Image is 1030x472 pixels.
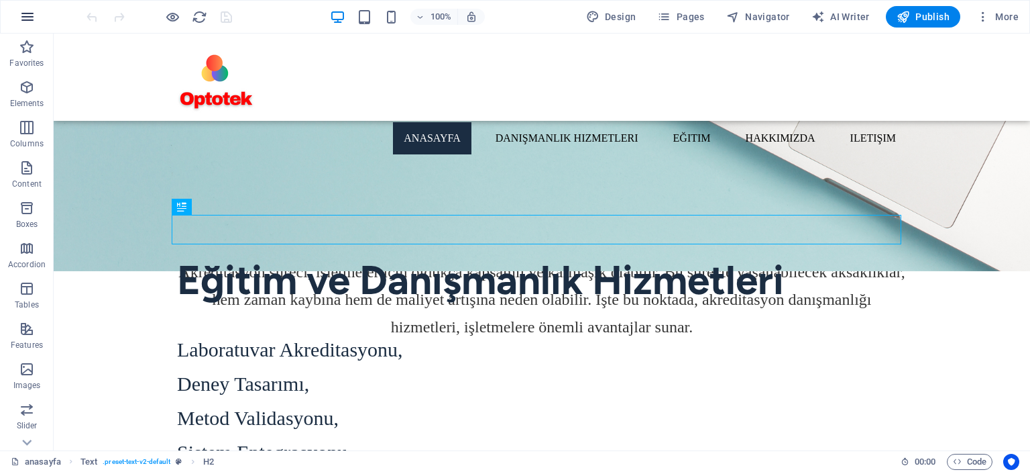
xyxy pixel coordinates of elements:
[897,10,950,23] span: Publish
[581,6,642,28] button: Design
[1003,454,1019,470] button: Usercentrics
[203,454,214,470] span: Click to select. Double-click to edit
[9,58,44,68] p: Favorites
[10,98,44,109] p: Elements
[12,179,42,189] p: Content
[11,454,61,470] a: Click to cancel selection. Double-click to open Pages
[80,454,214,470] nav: breadcrumb
[811,10,870,23] span: AI Writer
[16,219,38,230] p: Boxes
[164,9,180,25] button: Click here to leave preview mode and continue editing
[806,6,875,28] button: AI Writer
[80,454,97,470] span: Click to select. Double-click to edit
[947,454,992,470] button: Code
[465,11,477,23] i: On resize automatically adjust zoom level to fit chosen device.
[191,9,207,25] button: reload
[13,380,41,391] p: Images
[886,6,960,28] button: Publish
[11,340,43,350] p: Features
[971,6,1024,28] button: More
[924,457,926,467] span: :
[953,454,986,470] span: Code
[176,458,182,465] i: This element is a customizable preset
[657,10,704,23] span: Pages
[652,6,709,28] button: Pages
[721,6,795,28] button: Navigator
[581,6,642,28] div: Design (Ctrl+Alt+Y)
[15,299,39,310] p: Tables
[901,454,936,470] h6: Session time
[192,9,207,25] i: Reload page
[586,10,636,23] span: Design
[8,259,46,270] p: Accordion
[10,138,44,149] p: Columns
[410,9,458,25] button: 100%
[976,10,1019,23] span: More
[915,454,935,470] span: 00 00
[103,454,170,470] span: . preset-text-v2-default
[17,420,38,431] p: Slider
[726,10,790,23] span: Navigator
[431,9,452,25] h6: 100%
